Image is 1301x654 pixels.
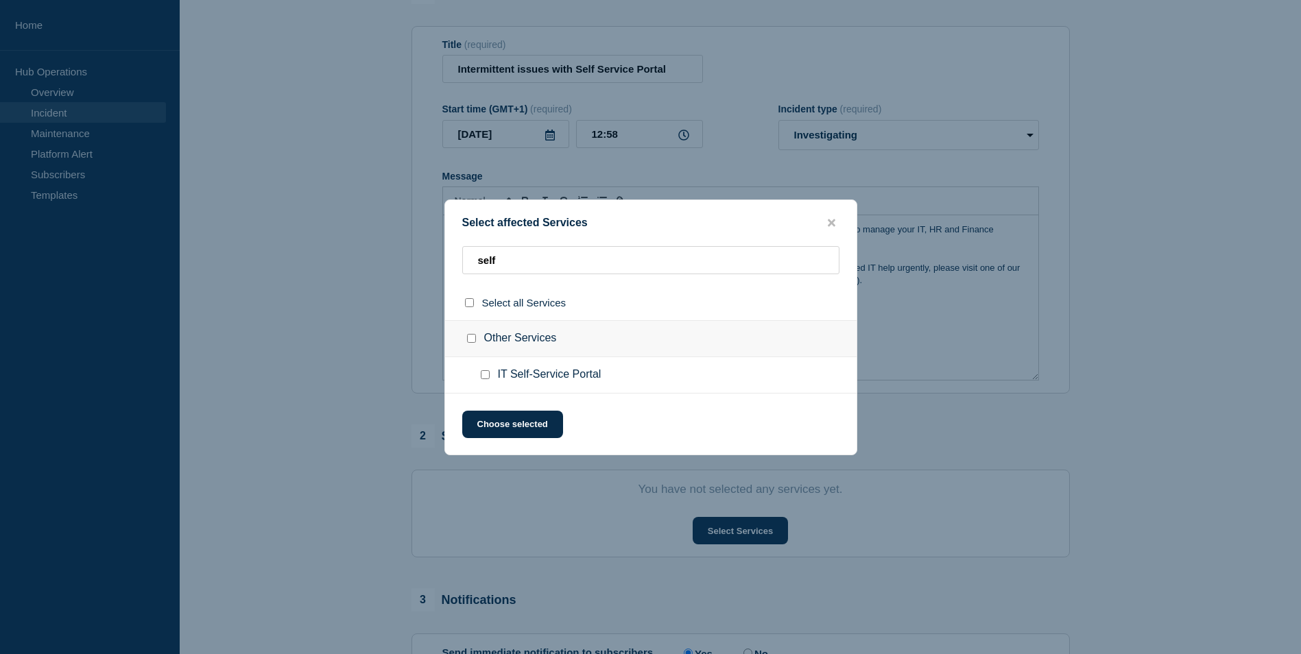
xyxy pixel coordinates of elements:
[498,368,601,382] span: IT Self-Service Portal
[481,370,490,379] input: IT Self-Service Portal checkbox
[482,297,566,308] span: Select all Services
[462,411,563,438] button: Choose selected
[445,320,857,357] div: Other Services
[465,298,474,307] input: select all checkbox
[445,217,857,230] div: Select affected Services
[467,334,476,343] input: Other Services checkbox
[824,217,839,230] button: close button
[462,246,839,274] input: Search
